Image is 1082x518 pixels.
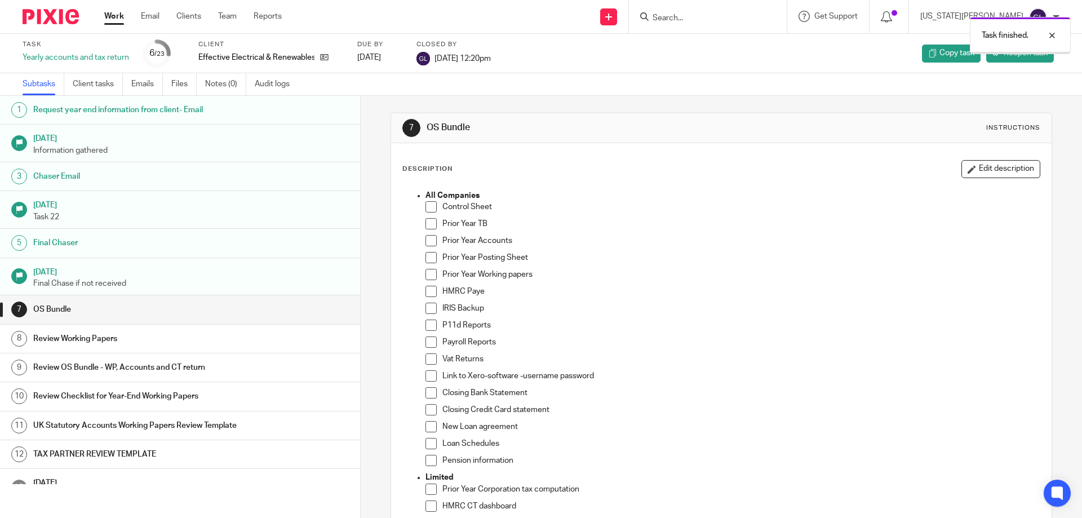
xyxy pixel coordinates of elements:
[427,122,746,134] h1: OS Bundle
[141,11,159,22] a: Email
[23,73,64,95] a: Subtasks
[33,330,244,347] h1: Review Working Papers
[33,130,349,144] h1: [DATE]
[442,484,1039,495] p: Prior Year Corporation tax computation
[33,388,244,405] h1: Review Checklist for Year-End Working Papers
[442,252,1039,263] p: Prior Year Posting Sheet
[104,11,124,22] a: Work
[33,197,349,211] h1: [DATE]
[982,30,1028,41] p: Task finished.
[11,169,27,184] div: 3
[986,123,1040,132] div: Instructions
[218,11,237,22] a: Team
[11,418,27,433] div: 11
[33,359,244,376] h1: Review OS Bundle - WP, Accounts and CT return
[416,40,491,49] label: Closed by
[11,331,27,347] div: 8
[442,353,1039,365] p: Vat Returns
[442,320,1039,331] p: P11d Reports
[154,51,165,57] small: /23
[11,102,27,118] div: 1
[425,192,480,200] strong: All Companies
[1029,8,1047,26] img: svg%3E
[11,235,27,251] div: 5
[442,303,1039,314] p: IRIS Backup
[198,40,343,49] label: Client
[33,278,349,289] p: Final Chase if not received
[23,52,129,63] div: Yearly accounts and tax return
[357,52,402,63] div: [DATE]
[171,73,197,95] a: Files
[73,73,123,95] a: Client tasks
[149,47,165,60] div: 6
[198,52,314,63] p: Effective Electrical & Renewables Ltd
[33,145,349,156] p: Information gathered
[442,421,1039,432] p: New Loan agreement
[434,54,491,62] span: [DATE] 12:20pm
[33,417,244,434] h1: UK Statutory Accounts Working Papers Review Template
[33,234,244,251] h1: Final Chaser
[11,388,27,404] div: 10
[33,101,244,118] h1: Request year end information from client- Email
[442,218,1039,229] p: Prior Year TB
[255,73,298,95] a: Audit logs
[11,302,27,317] div: 7
[442,370,1039,382] p: Link to Xero-software -username password
[442,269,1039,280] p: Prior Year Working papers
[442,455,1039,466] p: Pension information
[33,301,244,318] h1: OS Bundle
[11,446,27,462] div: 12
[205,73,246,95] a: Notes (0)
[402,119,420,137] div: 7
[442,404,1039,415] p: Closing Credit Card statement
[416,52,430,65] img: svg%3E
[254,11,282,22] a: Reports
[357,40,402,49] label: Due by
[23,9,79,24] img: Pixie
[442,286,1039,297] p: HMRC Paye
[425,473,454,481] strong: Limited
[442,438,1039,449] p: Loan Schedules
[176,11,201,22] a: Clients
[442,235,1039,246] p: Prior Year Accounts
[33,475,349,489] h1: [DATE]
[11,360,27,375] div: 9
[33,168,244,185] h1: Chaser Email
[442,337,1039,348] p: Payroll Reports
[442,501,1039,512] p: HMRC CT dashboard
[961,160,1040,178] button: Edit description
[131,73,163,95] a: Emails
[23,40,129,49] label: Task
[33,446,244,463] h1: TAX PARTNER REVIEW TEMPLATE
[402,165,453,174] p: Description
[33,264,349,278] h1: [DATE]
[442,387,1039,399] p: Closing Bank Statement
[33,211,349,223] p: Task 22
[442,201,1039,212] p: Control Sheet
